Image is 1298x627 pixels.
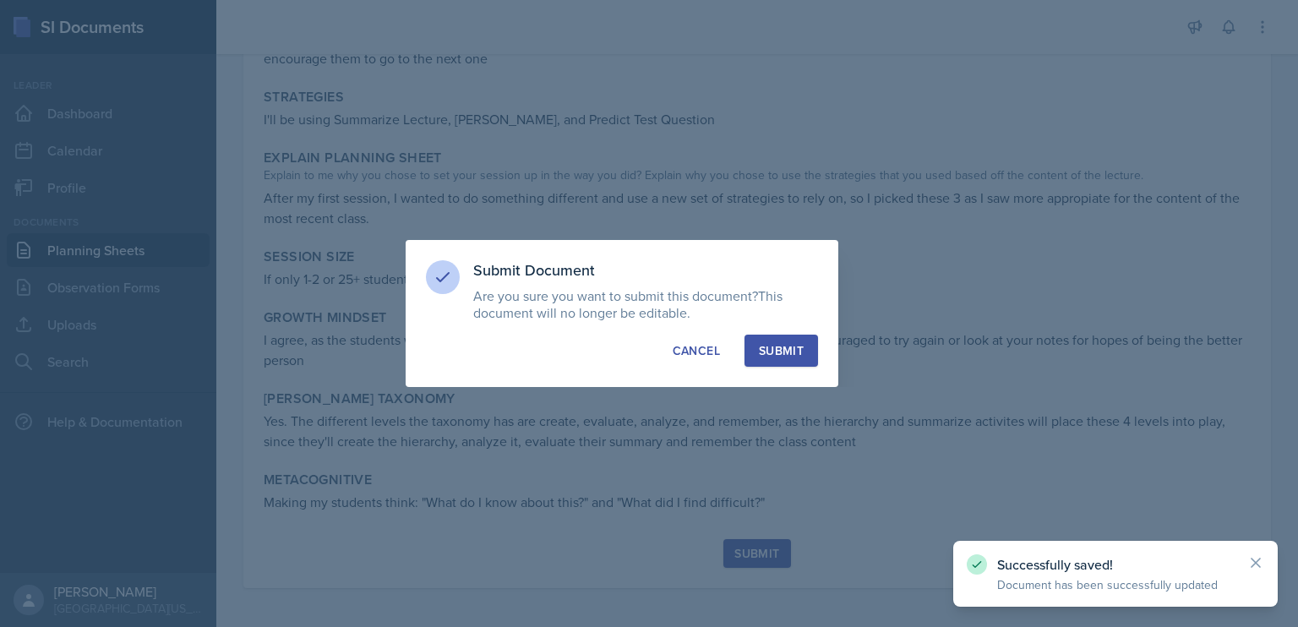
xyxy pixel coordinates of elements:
[473,286,783,322] span: This document will no longer be editable.
[673,342,720,359] div: Cancel
[759,342,804,359] div: Submit
[473,260,818,281] h3: Submit Document
[744,335,818,367] button: Submit
[473,287,818,321] p: Are you sure you want to submit this document?
[997,576,1234,593] p: Document has been successfully updated
[997,556,1234,573] p: Successfully saved!
[658,335,734,367] button: Cancel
